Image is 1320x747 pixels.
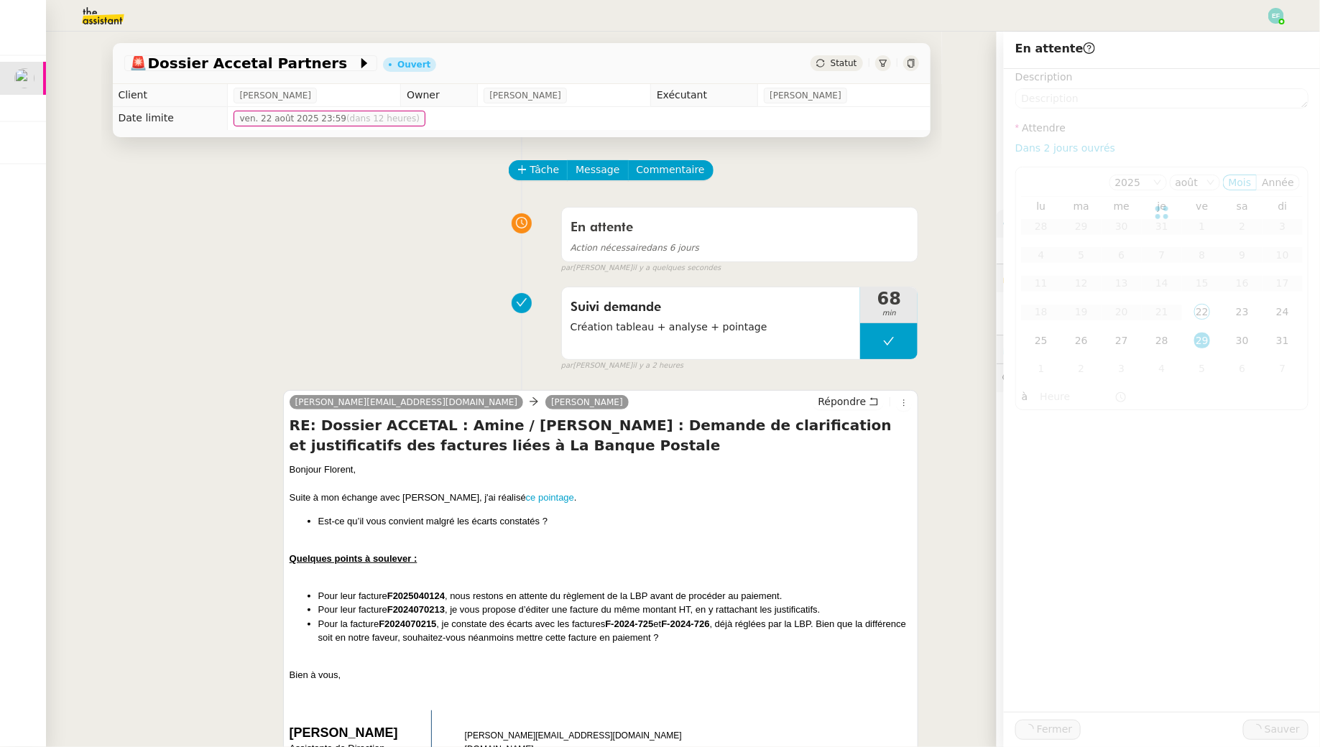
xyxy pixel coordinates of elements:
span: Répondre [818,394,866,409]
span: par [561,360,573,372]
span: il y a 2 heures [632,360,683,372]
div: ⏲️Tâches 110:11 [997,335,1320,363]
a: [PERSON_NAME][EMAIL_ADDRESS][DOMAIN_NAME] [465,728,682,741]
li: Pour leur facture , je vous propose d’éditer une facture du même montant HT, en y rattachant les ... [318,603,913,617]
button: Commentaire [628,160,714,180]
td: Owner [401,84,478,107]
span: [PERSON_NAME][EMAIL_ADDRESS][DOMAIN_NAME] [465,730,682,741]
span: [PERSON_NAME] [770,88,841,103]
strong: F2025040124 [387,590,445,601]
u: Quelques points à soulever : [290,553,417,564]
span: En attente [571,221,633,234]
div: Bonjour Florent, [290,463,913,477]
a: [PERSON_NAME][EMAIL_ADDRESS][DOMAIN_NAME] [290,396,524,409]
button: Répondre [813,394,884,409]
a: ce pointage [526,492,574,503]
span: Création tableau + analyse + pointage [571,319,852,335]
span: Message [576,162,619,178]
span: En attente [1015,42,1095,55]
strong: F-2024-726 [661,618,709,629]
span: Commentaire [637,162,705,178]
td: Client [113,84,228,107]
span: il y a quelques secondes [632,262,721,274]
span: 🚨 [130,55,148,72]
div: Ouvert [397,60,430,69]
span: Statut [831,58,857,68]
span: 68 [860,290,918,307]
span: [PERSON_NAME] [290,725,398,740]
span: Dossier Accetal Partners [130,56,358,70]
span: Tâche [530,162,560,178]
button: Message [567,160,628,180]
span: par [561,262,573,274]
small: [PERSON_NAME] [561,360,683,372]
span: 🔐 [1002,270,1096,287]
span: Suivi demande [571,297,852,318]
div: Bien à vous, [290,668,913,682]
div: ⚙️Procédures [997,210,1320,238]
span: [PERSON_NAME] [239,88,311,103]
h4: RE: Dossier ACCETAL : Amine / [PERSON_NAME] : Demande de clarification et justificatifs des factu... [290,415,913,455]
li: Pour leur facture , nous restons en attente du règlement de la LBP avant de procéder au paiement. [318,589,913,603]
strong: F2024070213 [387,604,445,615]
button: Fermer [1015,720,1081,740]
button: Tâche [509,160,568,180]
small: [PERSON_NAME] [561,262,721,274]
span: 💬 [1002,372,1120,384]
span: min [860,307,918,320]
li: Pour la facture , je constate des écarts avec les factures et , déjà réglées par la LBP. Bien que... [318,617,913,645]
span: (dans 12 heures) [346,113,420,124]
li: Est-ce qu’il vous convient malgré les écarts constatés ? [318,514,913,529]
a: [PERSON_NAME] [545,396,629,409]
div: Suite à mon échange avec [PERSON_NAME], j'ai réalisé . [290,491,913,505]
div: 💬Commentaires 6 [997,364,1320,392]
span: dans 6 jours [571,243,699,253]
img: svg [1268,8,1284,24]
td: Date limite [113,107,228,130]
button: Sauver [1243,720,1309,740]
strong: F-2024-725 [605,618,653,629]
span: ⚙️ [1002,215,1077,232]
strong: F2024070215 [379,618,436,629]
span: Action nécessaire [571,243,647,253]
span: ven. 22 août 2025 23:59 [239,111,420,126]
img: users%2FSg6jQljroSUGpSfKFUOPmUmNaZ23%2Favatar%2FUntitled.png [14,68,34,88]
div: 🔐Données client [997,264,1320,292]
span: [PERSON_NAME] [489,88,561,103]
td: Exécutant [650,84,757,107]
span: ⏲️ [1002,343,1112,355]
